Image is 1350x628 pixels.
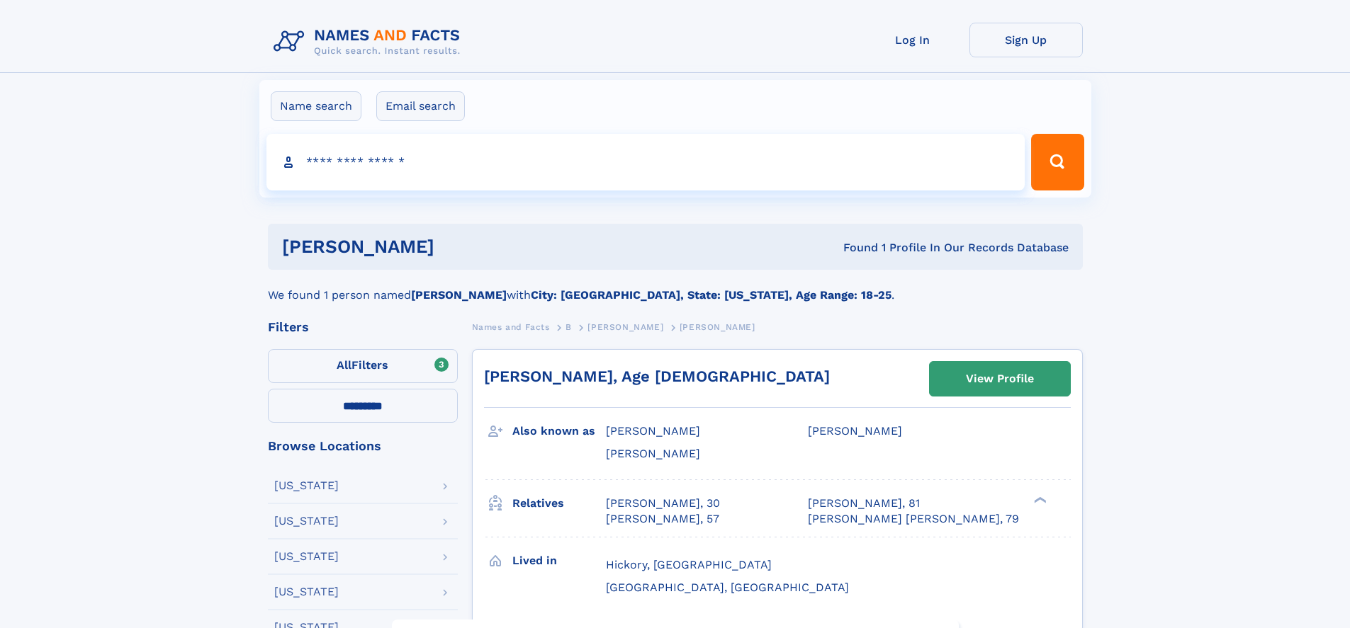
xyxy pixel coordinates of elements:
h3: Also known as [512,419,606,443]
div: [US_STATE] [274,586,339,598]
h3: Relatives [512,491,606,515]
span: All [337,358,351,372]
span: [PERSON_NAME] [606,447,700,460]
button: Search Button [1031,134,1084,190]
div: ❯ [1030,495,1047,504]
a: [PERSON_NAME], Age [DEMOGRAPHIC_DATA] [484,367,830,385]
a: [PERSON_NAME], 57 [606,511,719,527]
a: View Profile [930,362,1070,396]
div: Found 1 Profile In Our Records Database [639,240,1069,256]
span: [GEOGRAPHIC_DATA], [GEOGRAPHIC_DATA] [606,581,849,594]
label: Filters [268,349,458,383]
a: [PERSON_NAME] [587,318,663,336]
a: B [566,318,572,336]
div: [US_STATE] [274,480,339,491]
input: search input [266,134,1025,190]
a: [PERSON_NAME] [PERSON_NAME], 79 [808,511,1019,527]
div: Filters [268,321,458,333]
div: View Profile [966,362,1034,395]
b: City: [GEOGRAPHIC_DATA], State: [US_STATE], Age Range: 18-25 [531,288,891,302]
div: We found 1 person named with . [268,270,1083,304]
label: Name search [271,91,361,121]
div: [US_STATE] [274,551,339,562]
span: [PERSON_NAME] [808,424,902,438]
b: [PERSON_NAME] [411,288,507,302]
span: [PERSON_NAME] [606,424,700,438]
img: Logo Names and Facts [268,23,472,61]
a: [PERSON_NAME], 30 [606,496,720,511]
span: [PERSON_NAME] [680,322,755,332]
span: Hickory, [GEOGRAPHIC_DATA] [606,558,772,571]
label: Email search [376,91,465,121]
h1: [PERSON_NAME] [282,238,639,256]
a: Names and Facts [472,318,550,336]
div: [US_STATE] [274,515,339,527]
span: B [566,322,572,332]
h3: Lived in [512,549,606,573]
span: [PERSON_NAME] [587,322,663,332]
a: Log In [856,23,969,57]
a: [PERSON_NAME], 81 [808,496,920,511]
div: Browse Locations [268,440,458,452]
a: Sign Up [969,23,1083,57]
